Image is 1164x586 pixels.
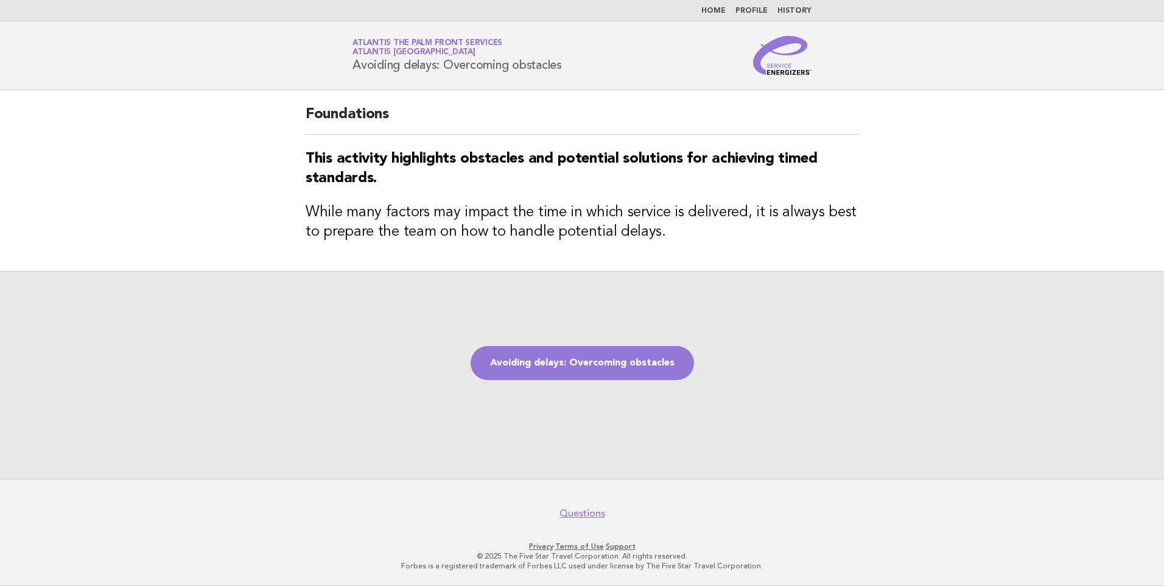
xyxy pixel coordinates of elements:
[735,7,768,15] a: Profile
[209,551,955,561] p: © 2025 The Five Star Travel Corporation. All rights reserved.
[559,507,605,520] a: Questions
[306,152,818,186] strong: This activity highlights obstacles and potential solutions for achieving timed standards.
[209,561,955,571] p: Forbes is a registered trademark of Forbes LLC used under license by The Five Star Travel Corpora...
[753,36,812,75] img: Service Energizers
[352,40,562,71] h1: Avoiding delays: Overcoming obstacles
[529,542,553,551] a: Privacy
[306,203,858,242] h3: While many factors may impact the time in which service is delivered, it is always best to prepar...
[209,542,955,551] p: · ·
[606,542,636,551] a: Support
[777,7,812,15] a: History
[352,39,502,56] a: Atlantis The Palm Front ServicesAtlantis [GEOGRAPHIC_DATA]
[352,49,475,57] span: Atlantis [GEOGRAPHIC_DATA]
[555,542,604,551] a: Terms of Use
[306,105,858,135] h2: Foundations
[701,7,726,15] a: Home
[471,346,694,380] a: Avoiding delays: Overcoming obstacles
